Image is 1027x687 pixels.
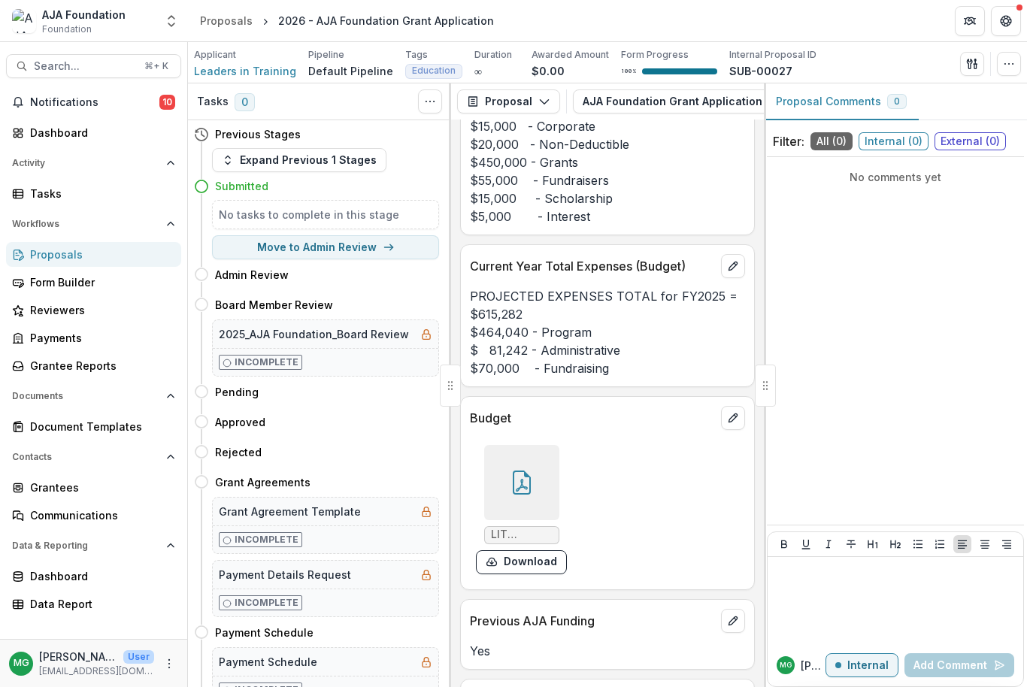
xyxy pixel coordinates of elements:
[847,659,889,672] p: Internal
[30,125,169,141] div: Dashboard
[476,445,567,574] div: LIT Approved FY25-26 Budget.pdfdownload-form-response
[470,642,745,660] p: Yes
[39,649,117,664] p: [PERSON_NAME]
[219,567,351,583] h5: Payment Details Request
[470,612,715,630] p: Previous AJA Funding
[30,274,169,290] div: Form Builder
[14,658,29,668] div: Mariluz Garcia
[470,287,745,377] p: PROJECTED EXPENSES TOTAL for FY2025 = $615,282 $464,040 - Program $ 81,242 - Administrative $70,0...
[39,664,154,678] p: [EMAIL_ADDRESS][DOMAIN_NAME]
[6,120,181,145] a: Dashboard
[235,596,298,610] p: Incomplete
[30,247,169,262] div: Proposals
[6,592,181,616] a: Data Report
[894,96,900,107] span: 0
[476,550,567,574] button: download-form-response
[160,655,178,673] button: More
[470,63,745,225] p: PROJECTED REVENUE TOTAL for FY2025 = $595,000 $35,000 - Individual $15,000 - Corporate $20,000 - ...
[775,535,793,553] button: Bold
[6,564,181,589] a: Dashboard
[12,9,36,33] img: AJA Foundation
[904,653,1014,677] button: Add Comment
[30,419,169,434] div: Document Templates
[215,178,268,194] h4: Submitted
[6,270,181,295] a: Form Builder
[194,10,500,32] nav: breadcrumb
[6,384,181,408] button: Open Documents
[235,356,298,369] p: Incomplete
[215,444,262,460] h4: Rejected
[474,48,512,62] p: Duration
[931,535,949,553] button: Ordered List
[30,330,169,346] div: Payments
[215,474,311,490] h4: Grant Agreements
[6,298,181,322] a: Reviewers
[621,66,636,77] p: 100 %
[219,326,409,342] h5: 2025_AJA Foundation_Board Review
[308,48,344,62] p: Pipeline
[491,528,553,541] span: LIT Approved FY25-26 Budget.pdf
[278,13,494,29] div: 2026 - AJA Foundation Grant Application
[6,54,181,78] button: Search...
[194,10,259,32] a: Proposals
[826,653,898,677] button: Internal
[935,132,1006,150] span: External ( 0 )
[30,480,169,495] div: Grantees
[6,414,181,439] a: Document Templates
[859,132,929,150] span: Internal ( 0 )
[235,533,298,546] p: Incomplete
[161,6,182,36] button: Open entity switcher
[842,535,860,553] button: Strike
[470,257,715,275] p: Current Year Total Expenses (Budget)
[34,60,135,73] span: Search...
[30,358,169,374] div: Grantee Reports
[801,658,826,673] p: [PERSON_NAME]
[42,7,126,23] div: AJA Foundation
[215,384,259,400] h4: Pending
[194,48,236,62] p: Applicant
[819,535,838,553] button: Italicize
[12,540,160,551] span: Data & Reporting
[729,63,792,79] p: SUB-00027
[42,23,92,36] span: Foundation
[30,568,169,584] div: Dashboard
[780,661,792,669] div: Mariluz Garcia
[773,132,804,150] p: Filter:
[194,63,296,79] a: Leaders in Training
[30,507,169,523] div: Communications
[6,475,181,500] a: Grantees
[955,6,985,36] button: Partners
[764,83,919,120] button: Proposal Comments
[457,89,560,113] button: Proposal
[470,409,715,427] p: Budget
[159,95,175,110] span: 10
[721,609,745,633] button: edit
[532,63,565,79] p: $0.00
[12,452,160,462] span: Contacts
[864,535,882,553] button: Heading 1
[30,96,159,109] span: Notifications
[6,325,181,350] a: Payments
[909,535,927,553] button: Bullet List
[219,654,317,670] h5: Payment Schedule
[215,267,289,283] h4: Admin Review
[532,48,609,62] p: Awarded Amount
[6,445,181,469] button: Open Contacts
[197,95,229,108] h3: Tasks
[721,406,745,430] button: edit
[30,186,169,201] div: Tasks
[215,414,265,430] h4: Approved
[6,212,181,236] button: Open Workflows
[418,89,442,113] button: Toggle View Cancelled Tasks
[998,535,1016,553] button: Align Right
[474,63,482,79] p: ∞
[721,254,745,278] button: edit
[30,302,169,318] div: Reviewers
[6,242,181,267] a: Proposals
[212,235,439,259] button: Move to Admin Review
[219,504,361,519] h5: Grant Agreement Template
[200,13,253,29] div: Proposals
[30,596,169,612] div: Data Report
[797,535,815,553] button: Underline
